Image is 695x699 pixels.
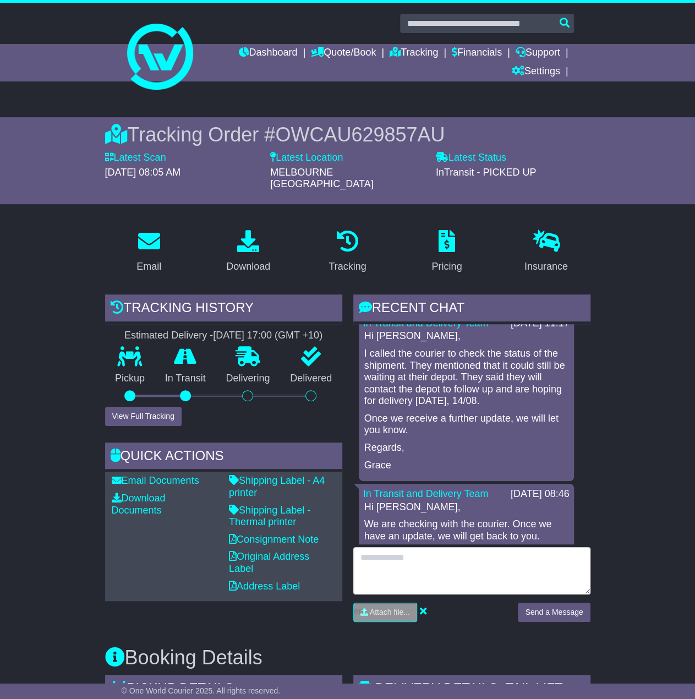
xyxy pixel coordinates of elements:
button: Send a Message [518,603,590,622]
p: Hi [PERSON_NAME], [364,501,568,514]
span: © One World Courier 2025. All rights reserved. [122,686,281,695]
a: Email Documents [112,475,199,486]
div: Tracking Order # [105,123,590,146]
a: Insurance [517,226,575,278]
a: In Transit and Delivery Team [363,488,489,499]
div: [DATE] 17:00 (GMT +10) [213,330,322,342]
div: Tracking history [105,294,342,324]
a: Support [516,44,560,63]
a: Tracking [390,44,438,63]
a: In Transit and Delivery Team [363,318,489,329]
div: RECENT CHAT [353,294,590,324]
label: Latest Location [270,152,343,164]
button: View Full Tracking [105,407,182,426]
label: Latest Scan [105,152,166,164]
a: Shipping Label - A4 printer [229,475,325,498]
p: Pickup [105,373,155,385]
span: OWCAU629857AU [275,123,445,146]
span: MELBOURNE [GEOGRAPHIC_DATA] [270,167,373,190]
h3: Booking Details [105,647,590,669]
div: Estimated Delivery - [105,330,342,342]
span: [DATE] 08:05 AM [105,167,181,178]
a: Download Documents [112,493,166,516]
p: In Transit [155,373,216,385]
a: Shipping Label - Thermal printer [229,505,310,528]
a: Financials [452,44,502,63]
p: Delivering [216,373,280,385]
a: Quote/Book [311,44,376,63]
a: Download [219,226,277,278]
a: Address Label [229,581,300,592]
p: Grace [364,460,568,472]
div: Quick Actions [105,443,342,472]
span: InTransit - PICKED UP [436,167,536,178]
a: Original Address Label [229,551,309,574]
p: Hi [PERSON_NAME], [364,330,568,342]
p: Regards, [364,442,568,454]
div: Download [226,259,270,274]
p: We are checking with the courier. Once we have an update, we will get back to you. [364,518,568,542]
div: Email [136,259,161,274]
div: Tracking [329,259,366,274]
p: Delivered [280,373,342,385]
p: Once we receive a further update, we will let you know. [364,413,568,436]
a: Settings [512,63,560,81]
a: Dashboard [238,44,297,63]
span: - Tail Lift [497,680,562,695]
a: Email [129,226,168,278]
div: [DATE] 08:46 [511,488,570,500]
a: Consignment Note [229,534,319,545]
p: I called the courier to check the status of the shipment. They mentioned that it could still be w... [364,348,568,407]
div: Insurance [524,259,568,274]
div: Pricing [431,259,462,274]
label: Latest Status [436,152,506,164]
a: Tracking [321,226,373,278]
a: Pricing [424,226,469,278]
